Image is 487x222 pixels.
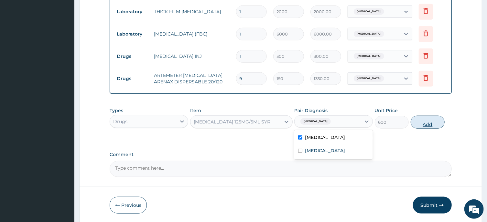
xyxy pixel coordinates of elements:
div: Chat with us now [34,36,109,45]
span: [MEDICAL_DATA] [354,53,384,59]
span: [MEDICAL_DATA] [300,118,331,125]
label: Unit Price [375,107,398,114]
td: Drugs [114,73,151,85]
span: [MEDICAL_DATA] [354,31,384,37]
label: Item [190,107,201,114]
textarea: Type your message and hit 'Enter' [3,151,123,174]
div: [MEDICAL_DATA] 125MG/5ML SYR [194,119,270,125]
td: Laboratory [114,28,151,40]
div: Drugs [113,118,127,125]
span: [MEDICAL_DATA] [354,75,384,82]
button: Previous [110,197,147,214]
td: Drugs [114,50,151,62]
label: Pair Diagnosis [294,107,328,114]
img: d_794563401_company_1708531726252_794563401 [12,32,26,48]
span: We're online! [38,69,89,134]
td: Laboratory [114,6,151,18]
button: Add [411,116,445,129]
td: ARTEMETER [MEDICAL_DATA] ARENAX DISPERSABLE 20/120 [151,69,233,88]
label: [MEDICAL_DATA] [305,134,345,141]
div: Minimize live chat window [106,3,122,19]
button: Submit [413,197,452,214]
td: [MEDICAL_DATA] (FBC) [151,27,233,40]
td: THICK FILM [MEDICAL_DATA] [151,5,233,18]
span: [MEDICAL_DATA] [354,8,384,15]
label: [MEDICAL_DATA] [305,147,345,154]
label: Types [110,108,123,113]
label: Comment [110,152,451,157]
td: [MEDICAL_DATA] INJ [151,50,233,63]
